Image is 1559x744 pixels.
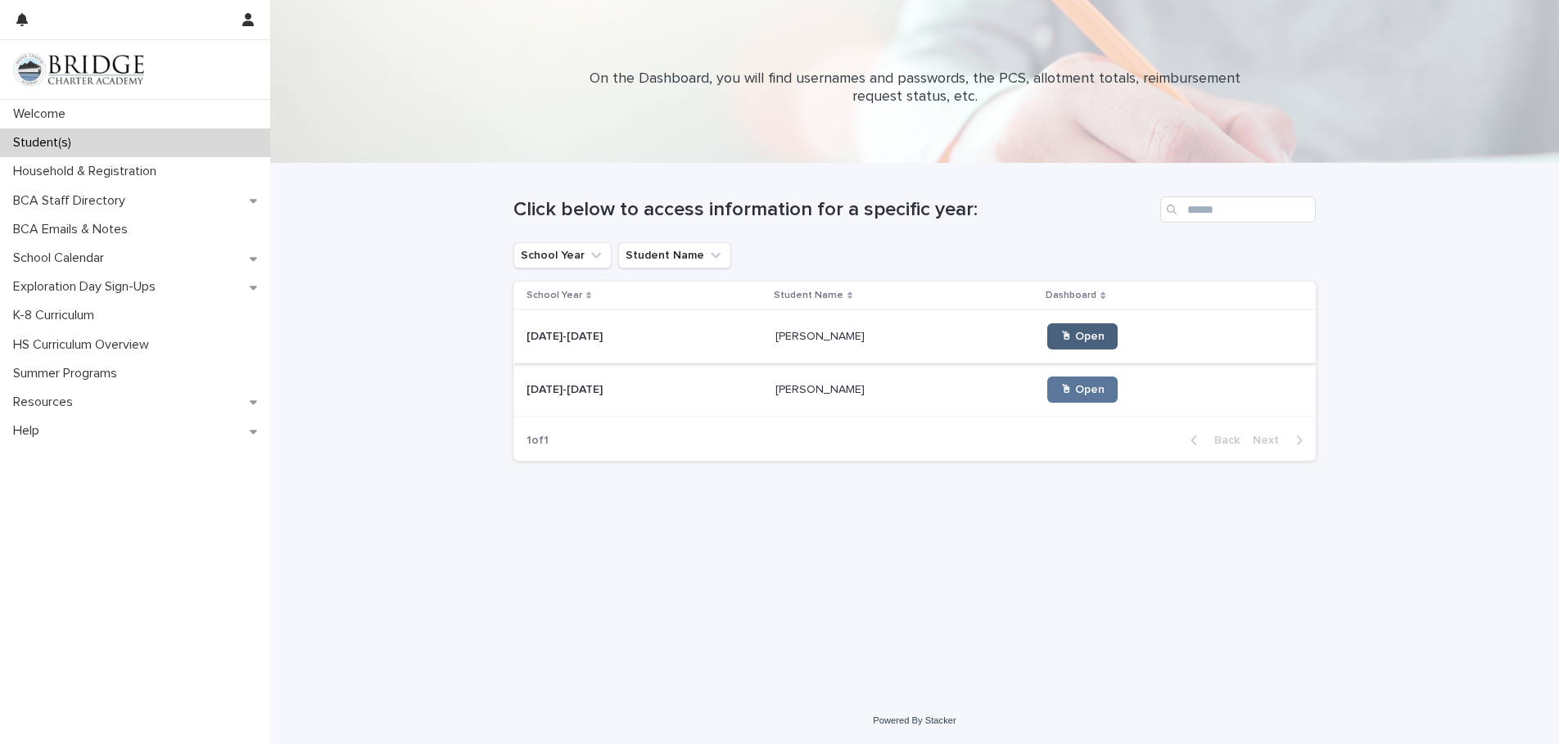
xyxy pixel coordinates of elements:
img: V1C1m3IdTEidaUdm9Hs0 [13,53,144,86]
h1: Click below to access information for a specific year: [513,198,1154,222]
p: HS Curriculum Overview [7,337,162,353]
span: Back [1204,435,1240,446]
a: Powered By Stacker [873,715,956,725]
p: Welcome [7,106,79,122]
span: 🖱 Open [1060,384,1105,395]
p: [PERSON_NAME] [775,327,868,344]
button: Next [1246,433,1316,448]
p: Summer Programs [7,366,130,381]
p: 1 of 1 [513,421,562,461]
p: [DATE]-[DATE] [526,327,606,344]
p: Exploration Day Sign-Ups [7,279,169,295]
a: 🖱 Open [1047,323,1118,349]
p: Resources [7,395,86,410]
p: Student Name [774,286,843,304]
p: Help [7,423,52,439]
input: Search [1160,196,1316,223]
p: BCA Emails & Notes [7,222,141,237]
p: [PERSON_NAME] [775,380,868,397]
button: School Year [513,242,612,268]
button: Student Name [618,242,731,268]
tr: [DATE]-[DATE][DATE]-[DATE] [PERSON_NAME][PERSON_NAME] 🖱 Open [513,310,1316,363]
p: School Calendar [7,250,117,266]
p: [DATE]-[DATE] [526,380,606,397]
button: Back [1177,433,1246,448]
p: K-8 Curriculum [7,308,107,323]
p: Household & Registration [7,164,169,179]
span: Next [1253,435,1289,446]
p: BCA Staff Directory [7,193,138,209]
p: On the Dashboard, you will find usernames and passwords, the PCS, allotment totals, reimbursement... [587,70,1242,106]
p: Student(s) [7,135,84,151]
span: 🖱 Open [1060,331,1105,342]
a: 🖱 Open [1047,377,1118,403]
p: Dashboard [1046,286,1096,304]
p: School Year [526,286,582,304]
tr: [DATE]-[DATE][DATE]-[DATE] [PERSON_NAME][PERSON_NAME] 🖱 Open [513,363,1316,417]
